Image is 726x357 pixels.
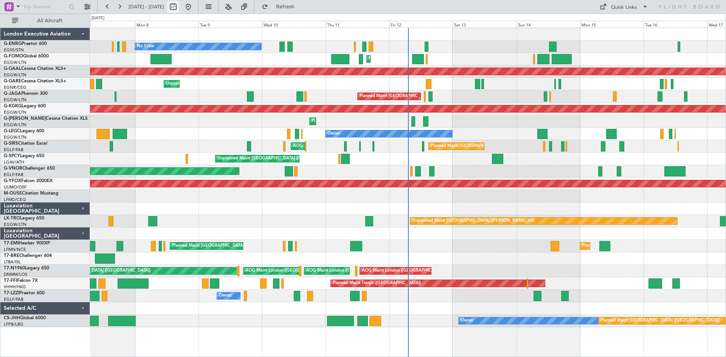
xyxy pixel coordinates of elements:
[644,21,707,28] div: Tue 16
[4,141,18,146] span: G-SIRS
[4,179,53,183] a: G-YFOXFalcon 2000EX
[172,240,244,252] div: Planned Maint [GEOGRAPHIC_DATA]
[582,240,654,252] div: Planned Maint [GEOGRAPHIC_DATA]
[4,129,20,133] span: G-LEGC
[219,290,232,301] div: Owner
[596,1,652,13] button: Quick Links
[166,78,234,90] div: Unplanned Maint [PERSON_NAME]
[4,191,59,196] a: M-OUSECitation Mustang
[362,265,447,277] div: AOG Maint London ([GEOGRAPHIC_DATA])
[4,297,23,302] a: EGLF/FAB
[4,241,50,246] a: T7-EMIHawker 900XP
[4,216,44,221] a: LX-TROLegacy 650
[369,53,488,65] div: Planned Maint [GEOGRAPHIC_DATA] ([GEOGRAPHIC_DATA])
[611,4,637,11] div: Quick Links
[4,147,23,153] a: EGLF/FAB
[4,316,46,320] a: CS-JHHGlobal 6000
[4,184,26,190] a: UUMO/OSF
[135,21,199,28] div: Mon 8
[4,191,22,196] span: M-OUSE
[4,266,49,270] a: T7-N1960Legacy 650
[4,266,25,270] span: T7-N1960
[4,272,27,277] a: DNMM/LOS
[4,284,26,290] a: VHHH/HKG
[20,18,80,23] span: All Aircraft
[199,21,262,28] div: Tue 9
[4,66,21,71] span: G-GAAL
[4,60,26,65] a: EGGW/LTN
[4,104,46,108] a: G-KGKGLegacy 600
[4,278,17,283] span: T7-FFI
[4,54,23,59] span: G-FOMO
[517,21,580,28] div: Sun 14
[23,1,67,12] input: Trip Number
[4,91,21,96] span: G-JAGA
[4,316,20,320] span: CS-JHH
[4,66,66,71] a: G-GAALCessna Citation XLS+
[4,259,21,265] a: LTBA/ISL
[4,97,26,103] a: EGGW/LTN
[4,110,26,115] a: EGGW/LTN
[4,321,23,327] a: LFPB/LBG
[326,21,389,28] div: Thu 11
[4,79,66,83] a: G-GARECessna Citation XLS+
[4,72,26,78] a: EGGW/LTN
[4,116,46,121] span: G-[PERSON_NAME]
[580,21,644,28] div: Mon 15
[431,141,550,152] div: Planned Maint [GEOGRAPHIC_DATA] ([GEOGRAPHIC_DATA])
[4,166,22,171] span: G-VNOR
[245,265,330,277] div: AOG Maint London ([GEOGRAPHIC_DATA])
[293,141,351,152] div: AOG Maint [PERSON_NAME]
[137,41,154,52] div: No Crew
[258,1,304,13] button: Refresh
[600,315,720,326] div: Planned Maint [GEOGRAPHIC_DATA] ([GEOGRAPHIC_DATA])
[4,197,26,202] a: LFMD/CEQ
[4,42,47,46] a: G-ENRGPraetor 600
[4,85,26,90] a: EGNR/CEG
[4,116,88,121] a: G-[PERSON_NAME]Cessna Citation XLS
[4,54,49,59] a: G-FOMOGlobal 6000
[129,3,164,10] span: [DATE] - [DATE]
[4,42,22,46] span: G-ENRG
[389,21,453,28] div: Fri 12
[4,79,21,83] span: G-GARE
[262,21,326,28] div: Wed 10
[8,15,82,27] button: All Aircraft
[4,222,26,227] a: EGGW/LTN
[312,116,431,127] div: Planned Maint [GEOGRAPHIC_DATA] ([GEOGRAPHIC_DATA])
[4,253,19,258] span: T7-BRE
[360,91,479,102] div: Planned Maint [GEOGRAPHIC_DATA] ([GEOGRAPHIC_DATA])
[4,159,24,165] a: LGAV/ATH
[92,15,104,22] div: [DATE]
[4,253,52,258] a: T7-BREChallenger 604
[71,21,135,28] div: Sun 7
[4,154,20,158] span: G-SPCY
[270,4,301,9] span: Refresh
[306,265,391,277] div: AOG Maint London ([GEOGRAPHIC_DATA])
[4,291,19,295] span: T7-LZZI
[4,122,26,128] a: EGGW/LTN
[4,91,48,96] a: G-JAGAPhenom 300
[4,104,22,108] span: G-KGKG
[4,166,55,171] a: G-VNORChallenger 650
[4,154,44,158] a: G-SPCYLegacy 650
[4,241,19,246] span: T7-EMI
[4,291,45,295] a: T7-LZZIPraetor 600
[461,315,473,326] div: Owner
[4,247,26,252] a: LFMN/NCE
[333,278,421,289] div: Planned Maint Tianjin ([GEOGRAPHIC_DATA])
[4,172,23,178] a: EGLF/FAB
[453,21,516,28] div: Sat 13
[4,47,24,53] a: EGSS/STN
[4,141,47,146] a: G-SIRSCitation Excel
[412,215,535,227] div: Unplanned Maint [GEOGRAPHIC_DATA] ([PERSON_NAME] Intl)
[4,129,44,133] a: G-LEGCLegacy 600
[4,134,26,140] a: EGGW/LTN
[4,278,38,283] a: T7-FFIFalcon 7X
[327,128,340,139] div: Owner
[4,216,20,221] span: LX-TRO
[4,179,21,183] span: G-YFOX
[217,153,340,164] div: Unplanned Maint [GEOGRAPHIC_DATA] ([PERSON_NAME] Intl)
